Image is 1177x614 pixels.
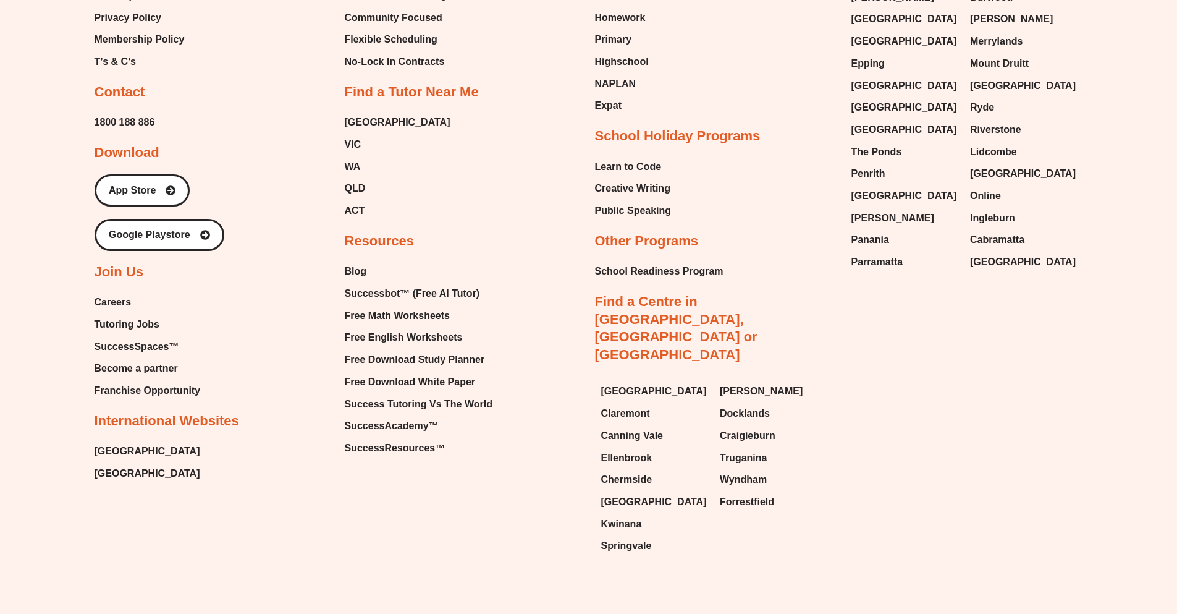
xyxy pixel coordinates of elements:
span: Merrylands [970,32,1023,51]
span: Docklands [720,404,770,423]
a: Forrestfield [720,493,827,511]
a: [GEOGRAPHIC_DATA] [601,382,708,401]
a: Franchise Opportunity [95,382,201,400]
span: Panania [851,231,889,249]
a: [GEOGRAPHIC_DATA] [851,121,958,139]
a: Panania [851,231,958,249]
a: [PERSON_NAME] [851,209,958,228]
span: [GEOGRAPHIC_DATA] [970,77,1076,95]
a: Truganina [720,449,827,467]
span: Free Download Study Planner [345,351,485,369]
a: ACT [345,202,450,220]
span: Craigieburn [720,427,775,445]
span: Homework [595,9,646,27]
a: [GEOGRAPHIC_DATA] [601,493,708,511]
h2: Join Us [95,263,143,281]
a: NAPLAN [595,75,654,93]
a: [GEOGRAPHIC_DATA] [851,10,958,28]
span: Penrith [851,164,885,183]
span: The Ponds [851,143,902,161]
span: Privacy Policy [95,9,162,27]
a: No-Lock In Contracts [345,53,450,71]
span: Kwinana [601,515,642,534]
a: [GEOGRAPHIC_DATA] [345,113,450,132]
span: Claremont [601,404,650,423]
a: [GEOGRAPHIC_DATA] [851,32,958,51]
a: Cabramatta [970,231,1077,249]
a: Free Download White Paper [345,373,492,391]
a: [PERSON_NAME] [720,382,827,401]
span: Ellenbrook [601,449,652,467]
a: Penrith [851,164,958,183]
span: Highschool [595,53,649,71]
h2: International Websites [95,412,239,430]
span: Cabramatta [970,231,1024,249]
span: Forrestfield [720,493,774,511]
a: Creative Writing [595,179,672,198]
a: Learn to Code [595,158,672,176]
a: Kwinana [601,515,708,534]
span: Become a partner [95,359,178,378]
span: Flexible Scheduling [345,30,437,49]
a: Free Math Worksheets [345,307,492,325]
span: Truganina [720,449,767,467]
span: Community Focused [345,9,442,27]
span: [GEOGRAPHIC_DATA] [851,98,957,117]
a: SuccessSpaces™ [95,338,201,356]
a: Canning Vale [601,427,708,445]
span: [PERSON_NAME] [970,10,1053,28]
h2: Download [95,144,159,162]
a: Lidcombe [970,143,1077,161]
a: SuccessAcademy™ [345,417,492,435]
span: NAPLAN [595,75,636,93]
a: [GEOGRAPHIC_DATA] [851,77,958,95]
span: [GEOGRAPHIC_DATA] [851,10,957,28]
h2: Contact [95,83,145,101]
span: T’s & C’s [95,53,136,71]
span: QLD [345,179,366,198]
a: App Store [95,174,190,207]
span: Free Download White Paper [345,373,476,391]
h2: Find a Tutor Near Me [345,83,479,101]
span: [GEOGRAPHIC_DATA] [601,493,707,511]
a: Become a partner [95,359,201,378]
a: Claremont [601,404,708,423]
a: [GEOGRAPHIC_DATA] [95,464,200,483]
h2: Other Programs [595,232,699,250]
a: Free Download Study Planner [345,351,492,369]
a: Blog [345,262,492,281]
span: [GEOGRAPHIC_DATA] [851,32,957,51]
a: Google Playstore [95,219,224,251]
span: Expat [595,96,622,115]
a: Mount Druitt [970,54,1077,73]
a: Public Speaking [595,202,672,220]
a: Highschool [595,53,654,71]
span: Lidcombe [970,143,1017,161]
span: Blog [345,262,367,281]
a: [GEOGRAPHIC_DATA] [851,98,958,117]
span: Ingleburn [970,209,1015,228]
a: Merrylands [970,32,1077,51]
span: App Store [109,185,156,195]
span: Ryde [970,98,994,117]
a: The Ponds [851,143,958,161]
a: Springvale [601,537,708,555]
a: Homework [595,9,654,27]
div: Chat Widget [971,474,1177,614]
a: VIC [345,135,450,154]
span: Epping [851,54,885,73]
a: Membership Policy [95,30,185,49]
a: Ingleburn [970,209,1077,228]
a: Online [970,187,1077,205]
span: Canning Vale [601,427,663,445]
a: Docklands [720,404,827,423]
span: SuccessSpaces™ [95,338,179,356]
span: [GEOGRAPHIC_DATA] [851,121,957,139]
span: [GEOGRAPHIC_DATA] [970,164,1076,183]
a: Wyndham [720,471,827,489]
a: Community Focused [345,9,450,27]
